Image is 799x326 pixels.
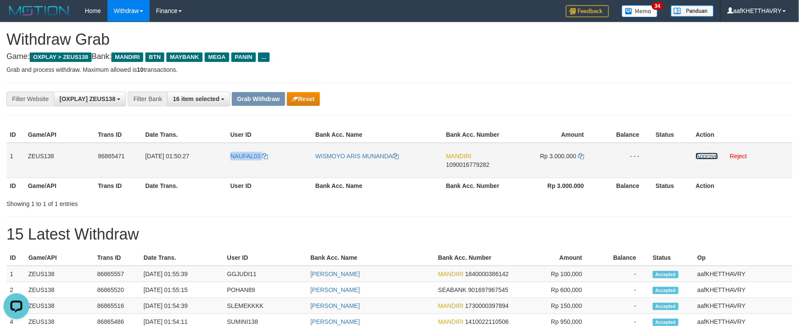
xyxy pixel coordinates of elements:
td: ZEUS138 [25,298,94,314]
td: - - - [597,143,652,178]
a: WISMOYO ARIS MUNANDA [316,153,399,160]
a: [PERSON_NAME] [310,271,360,277]
th: Rp 3.000.000 [513,178,597,194]
th: User ID [224,250,307,266]
td: [DATE] 01:54:39 [140,298,224,314]
th: Trans ID [95,127,142,143]
td: - [595,266,649,282]
span: MANDIRI [438,271,464,277]
td: 2 [6,282,25,298]
th: Date Trans. [142,178,227,194]
button: Reset [287,92,320,106]
th: Bank Acc. Number [443,178,513,194]
td: aafKHETTHAVRY [694,298,793,314]
th: Bank Acc. Name [312,178,443,194]
td: 86865516 [94,298,140,314]
span: OXPLAY > ZEUS138 [30,52,92,62]
td: [DATE] 01:55:15 [140,282,224,298]
span: MANDIRI [438,302,464,309]
td: 86865557 [94,266,140,282]
button: 16 item selected [167,92,230,106]
td: SLEMEKKKK [224,298,307,314]
span: MEGA [205,52,229,62]
th: User ID [227,178,312,194]
h4: Game: Bank: [6,52,793,61]
td: [DATE] 01:55:39 [140,266,224,282]
a: [PERSON_NAME] [310,318,360,325]
div: Filter Website [6,92,54,106]
span: [DATE] 01:50:27 [145,153,189,160]
span: [OXPLAY] ZEUS138 [59,95,115,102]
button: Grab Withdraw [232,92,285,106]
span: Copy 901697967545 to clipboard [468,286,508,293]
td: Rp 100,000 [513,266,595,282]
span: Copy 1410022110506 to clipboard [465,318,509,325]
span: Accepted [653,271,679,278]
td: GGJUDI11 [224,266,307,282]
th: ID [6,127,25,143]
td: ZEUS138 [25,143,95,178]
td: POHAN89 [224,282,307,298]
th: Status [652,127,692,143]
th: Balance [597,127,652,143]
th: Game/API [25,178,95,194]
td: ZEUS138 [25,282,94,298]
th: Trans ID [95,178,142,194]
th: Bank Acc. Number [435,250,513,266]
th: Bank Acc. Name [312,127,443,143]
h1: 15 Latest Withdraw [6,226,793,243]
th: User ID [227,127,312,143]
span: Accepted [653,287,679,294]
td: - [595,298,649,314]
th: Game/API [25,127,95,143]
span: PANIN [231,52,256,62]
th: Action [692,178,793,194]
div: Filter Bank [128,92,167,106]
span: ... [258,52,270,62]
th: ID [6,250,25,266]
button: [OXPLAY] ZEUS138 [54,92,126,106]
span: MANDIRI [111,52,143,62]
td: Rp 600,000 [513,282,595,298]
a: [PERSON_NAME] [310,302,360,309]
td: aafKHETTHAVRY [694,266,793,282]
span: Copy 1730000397894 to clipboard [465,302,509,309]
img: MOTION_logo.png [6,4,72,17]
th: Status [652,178,692,194]
td: - [595,282,649,298]
a: Approve [696,153,718,160]
td: 1 [6,143,25,178]
span: NAUFAL03 [230,153,261,160]
td: 86865520 [94,282,140,298]
span: Accepted [653,303,679,310]
span: MANDIRI [438,318,464,325]
div: Showing 1 to 1 of 1 entries [6,196,326,208]
th: Op [694,250,793,266]
a: [PERSON_NAME] [310,286,360,293]
th: Trans ID [94,250,140,266]
span: 34 [652,2,664,10]
img: Button%20Memo.svg [622,5,658,17]
span: Copy 1090016779282 to clipboard [446,161,489,168]
th: ID [6,178,25,194]
td: ZEUS138 [25,266,94,282]
span: MANDIRI [446,153,471,160]
img: panduan.png [671,5,714,17]
a: Reject [730,153,747,160]
td: 1 [6,266,25,282]
th: Balance [595,250,649,266]
th: Date Trans. [140,250,224,266]
span: 86865471 [98,153,125,160]
span: Accepted [653,319,679,326]
span: Copy 1840000386142 to clipboard [465,271,509,277]
th: Bank Acc. Name [307,250,435,266]
th: Game/API [25,250,94,266]
img: Feedback.jpg [566,5,609,17]
span: 16 item selected [173,95,219,102]
span: SEABANK [438,286,467,293]
th: Bank Acc. Number [443,127,513,143]
button: Open LiveChat chat widget [3,3,29,29]
th: Balance [597,178,652,194]
th: Amount [513,127,597,143]
th: Date Trans. [142,127,227,143]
